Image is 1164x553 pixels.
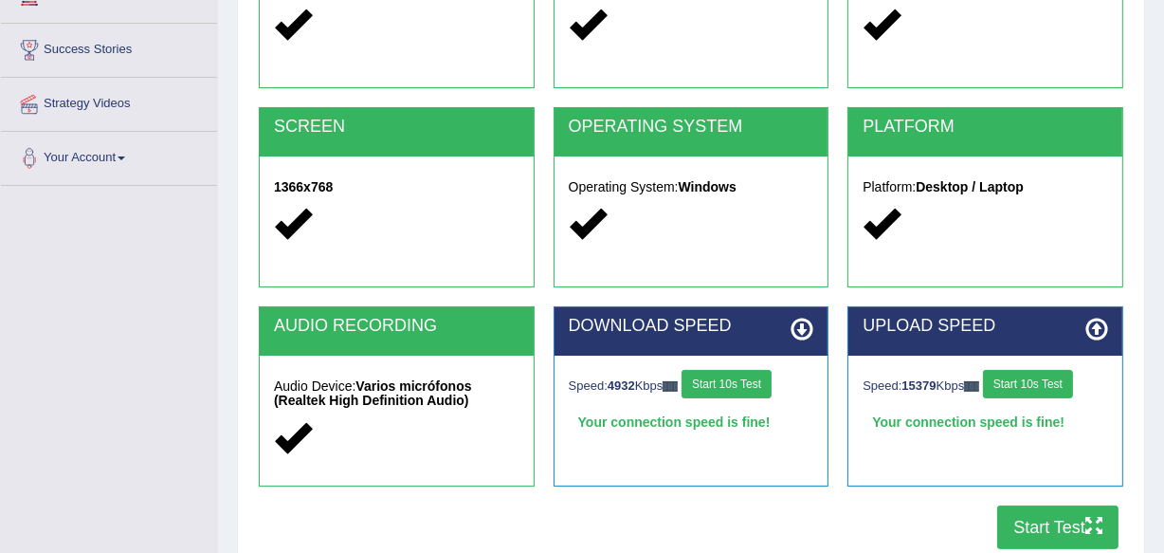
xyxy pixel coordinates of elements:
h2: AUDIO RECORDING [274,317,519,336]
h2: DOWNLOAD SPEED [569,317,814,336]
strong: Varios micrófonos (Realtek High Definition Audio) [274,378,472,408]
img: ajax-loader-fb-connection.gif [663,381,678,392]
div: Speed: Kbps [863,370,1108,403]
h2: SCREEN [274,118,519,137]
button: Start Test [997,506,1119,549]
button: Start 10s Test [983,370,1073,398]
a: Your Account [1,132,217,179]
div: Speed: Kbps [569,370,814,403]
a: Success Stories [1,24,217,71]
h2: OPERATING SYSTEM [569,118,814,137]
button: Start 10s Test [682,370,772,398]
strong: Desktop / Laptop [916,179,1024,194]
h2: UPLOAD SPEED [863,317,1108,336]
strong: 1366x768 [274,179,333,194]
h5: Operating System: [569,180,814,194]
strong: 4932 [608,378,635,393]
h2: PLATFORM [863,118,1108,137]
strong: Windows [679,179,737,194]
a: Strategy Videos [1,78,217,125]
img: ajax-loader-fb-connection.gif [964,381,979,392]
div: Your connection speed is fine! [569,408,814,436]
h5: Platform: [863,180,1108,194]
div: Your connection speed is fine! [863,408,1108,436]
strong: 15379 [902,378,937,393]
h5: Audio Device: [274,379,519,409]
